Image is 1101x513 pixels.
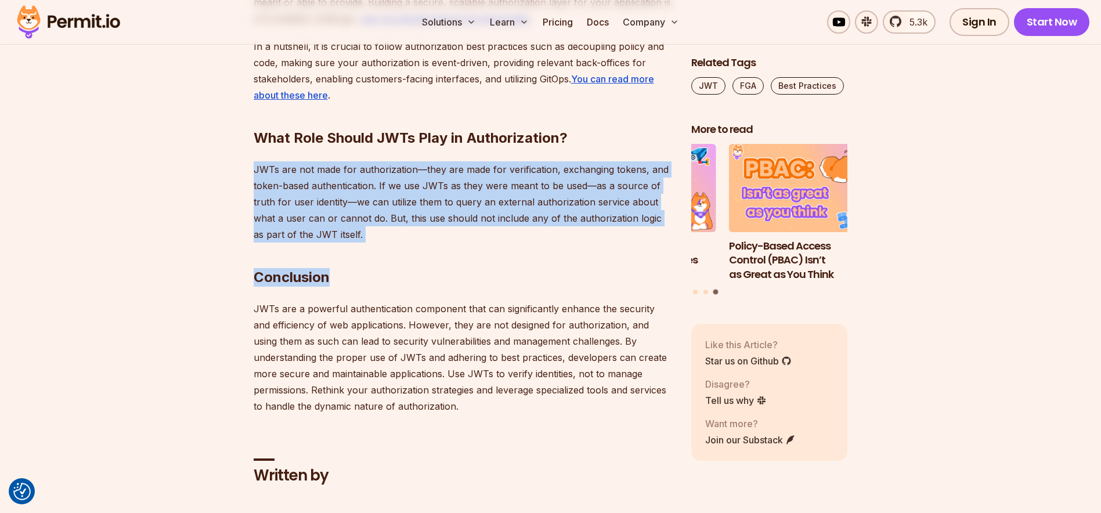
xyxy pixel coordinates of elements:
[618,10,684,34] button: Company
[729,239,886,281] h3: Policy-Based Access Control (PBAC) Isn’t as Great as You Think
[713,289,719,294] button: Go to slide 3
[705,432,796,446] a: Join our Substack
[691,122,848,137] h2: More to read
[705,377,767,391] p: Disagree?
[705,393,767,407] a: Tell us why
[485,10,533,34] button: Learn
[559,239,716,281] h3: How to Use JWTs for Authorization: Best Practices and Common Mistakes
[771,77,844,95] a: Best Practices
[903,15,927,29] span: 5.3k
[13,483,31,500] img: Revisit consent button
[559,144,716,232] img: How to Use JWTs for Authorization: Best Practices and Common Mistakes
[254,82,673,147] h2: What Role Should JWTs Play in Authorization?
[732,77,764,95] a: FGA
[13,483,31,500] button: Consent Preferences
[705,337,792,351] p: Like this Article?
[691,77,725,95] a: JWT
[691,144,848,296] div: Posts
[417,10,481,34] button: Solutions
[705,416,796,430] p: Want more?
[705,353,792,367] a: Star us on Github
[538,10,577,34] a: Pricing
[254,38,673,103] p: In a nutshell, it is crucial to follow authorization best practices such as decoupling policy and...
[254,222,673,287] h2: Conclusion
[729,144,886,282] li: 3 of 3
[559,144,716,282] li: 2 of 3
[254,465,673,486] h2: Written by
[691,56,848,70] h2: Related Tags
[582,10,613,34] a: Docs
[12,2,125,42] img: Permit logo
[254,161,673,243] p: JWTs are not made for authorization—they are made for verification, exchanging tokens, and token-...
[693,289,698,294] button: Go to slide 1
[1014,8,1090,36] a: Start Now
[883,10,936,34] a: 5.3k
[254,301,673,414] p: JWTs are a powerful authentication component that can significantly enhance the security and effi...
[703,289,708,294] button: Go to slide 2
[729,144,886,232] img: Policy-Based Access Control (PBAC) Isn’t as Great as You Think
[729,144,886,282] a: Policy-Based Access Control (PBAC) Isn’t as Great as You ThinkPolicy-Based Access Control (PBAC) ...
[950,8,1009,36] a: Sign In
